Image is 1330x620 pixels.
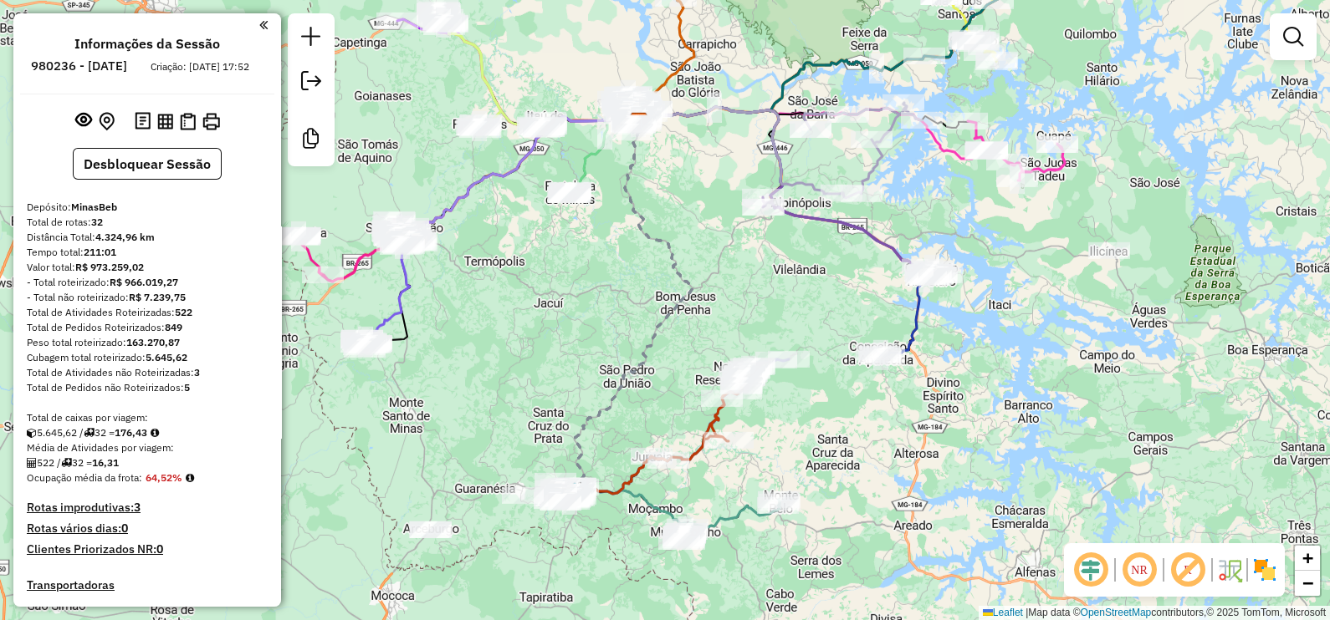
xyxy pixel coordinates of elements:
h6: 980236 - [DATE] [31,58,127,74]
div: Map data © contributors,© 2025 TomTom, Microsoft [979,606,1330,620]
strong: 211:01 [84,246,116,258]
a: Clique aqui para minimizar o painel [259,15,268,34]
a: Zoom out [1295,571,1320,596]
div: - Total não roteirizado: [27,290,268,305]
div: Total de Atividades não Roteirizadas: [27,365,268,380]
strong: 16,31 [92,456,119,469]
button: Visualizar Romaneio [176,109,199,134]
a: Leaflet [983,607,1023,618]
div: Atividade não roteirizada - SUP PASSARO DA ILHA [502,487,544,504]
a: Exibir filtros [1276,20,1310,53]
div: Distância Total: [27,230,268,245]
i: Total de rotas [61,458,72,468]
a: Exportar sessão [294,64,328,102]
strong: 176,43 [115,426,147,439]
div: - Total roteirizado: [27,275,268,290]
strong: R$ 973.259,02 [75,261,144,273]
div: Total de Atividades Roteirizadas: [27,305,268,320]
strong: R$ 7.239,75 [129,291,186,303]
strong: MinasBeb [71,201,117,213]
a: Criar modelo [294,122,328,160]
strong: 5.645,62 [146,351,187,363]
img: Guaxupé [564,481,586,503]
h4: Rotas improdutivas: [27,501,268,515]
div: Total de Pedidos não Roteirizados: [27,380,268,395]
i: Total de rotas [84,428,95,438]
strong: 4.324,96 km [95,231,155,243]
div: Atividade não roteirizada - RENASCER EMP CV [410,521,452,538]
button: Centralizar mapa no depósito ou ponto de apoio [95,109,118,135]
div: Tempo total: [27,245,268,260]
div: Depósito: [27,200,268,215]
h4: Informações da Sessão [74,36,220,52]
button: Visualizar relatório de Roteirização [154,109,176,132]
i: Cubagem total roteirizado [27,428,37,438]
div: Atividade não roteirizada - RENASCER EMP CV [409,521,451,538]
img: Fluxo de ruas [1216,556,1243,583]
span: Exibir rótulo [1168,550,1208,590]
div: Média de Atividades por viagem: [27,440,268,455]
div: Criação: [DATE] 17:52 [144,59,256,74]
div: Cubagem total roteirizado: [27,350,268,365]
div: 5.645,62 / 32 = [27,425,268,440]
strong: R$ 966.019,27 [110,276,178,288]
div: 522 / 32 = [27,455,268,470]
span: Ocultar NR [1119,550,1159,590]
strong: 32 [91,216,103,228]
a: OpenStreetMap [1081,607,1152,618]
button: Exibir sessão original [72,108,95,135]
span: Ocupação média da frota: [27,471,142,484]
strong: 5 [184,381,190,394]
a: Zoom in [1295,546,1320,571]
i: Total de Atividades [27,458,37,468]
div: Atividade não roteirizada - SUP GERALDO VILELA [1088,242,1130,259]
strong: 64,52% [146,471,182,484]
button: Logs desbloquear sessão [131,109,154,135]
span: + [1302,547,1313,568]
span: − [1302,572,1313,593]
button: Imprimir Rotas [199,109,223,134]
strong: 3 [194,366,200,379]
a: Nova sessão e pesquisa [294,20,328,58]
span: | [1026,607,1028,618]
button: Desbloquear Sessão [73,148,222,180]
div: Total de caixas por viagem: [27,410,268,425]
div: Peso total roteirizado: [27,335,268,350]
em: Média calculada utilizando a maior ocupação (%Peso ou %Cubagem) de cada rota da sessão. Rotas cro... [186,473,194,483]
h4: Clientes Priorizados NR: [27,542,268,556]
div: Total de rotas: [27,215,268,230]
strong: 849 [165,321,182,333]
strong: 0 [121,521,128,536]
h4: Transportadoras [27,578,268,592]
div: Total de Pedidos Roteirizados: [27,320,268,335]
strong: 163.270,87 [126,336,180,348]
img: MinasBeb [628,112,650,134]
h4: Rotas vários dias: [27,521,268,536]
span: Ocultar deslocamento [1071,550,1111,590]
strong: 522 [175,306,192,318]
strong: 3 [134,500,141,515]
i: Meta Caixas/viagem: 1,00 Diferença: 175,43 [151,428,159,438]
strong: 0 [156,541,163,556]
img: Exibir/Ocultar setores [1251,556,1278,583]
div: Valor total: [27,260,268,275]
